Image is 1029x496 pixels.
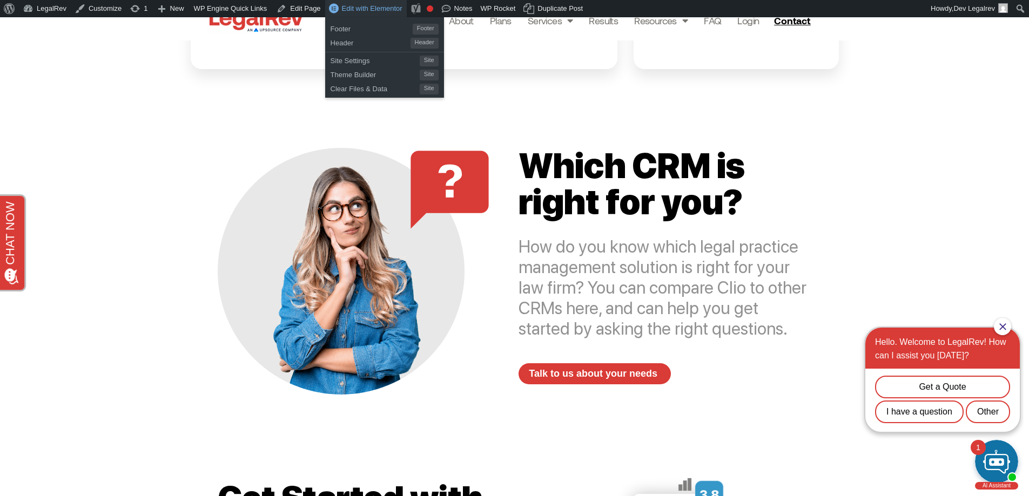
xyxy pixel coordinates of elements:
[634,13,688,28] a: Resources
[331,80,420,94] span: Clear Files & Data
[774,16,810,25] span: Contact
[325,35,444,49] a: HeaderHeader
[325,52,444,66] a: Site SettingsSite
[519,363,671,385] a: Talk to us about your needs
[449,13,474,28] a: About
[529,369,657,378] span: Talk to us about your needs
[589,13,618,28] a: Results
[325,66,444,80] a: Theme BuilderSite
[413,24,439,35] span: Footer
[420,56,439,66] span: Site
[331,21,413,35] span: Footer
[26,9,90,22] span: Opens a chat window
[411,38,439,49] span: Header
[331,35,411,49] span: Header
[519,148,812,220] h2: Which CRM is right for you?
[770,12,817,29] a: Contact
[449,13,759,28] nav: Menu
[331,66,420,80] span: Theme Builder
[737,13,759,28] a: Login
[325,80,444,94] a: Clear Files & DataSite
[851,317,1024,491] iframe: Chat Invitation
[519,236,812,339] p: How do you know which legal practice management solution is right for your law firm? You can comp...
[420,84,439,94] span: Site
[953,4,995,12] span: Dev Legalrev
[331,52,420,66] span: Site Settings
[427,5,433,12] div: Focus keyphrase not set
[704,13,721,28] a: FAQ
[325,21,444,35] a: FooterFooter
[420,70,439,80] span: Site
[490,13,512,28] a: Plans
[528,13,573,28] a: Services
[342,4,402,12] span: Edit with Elementor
